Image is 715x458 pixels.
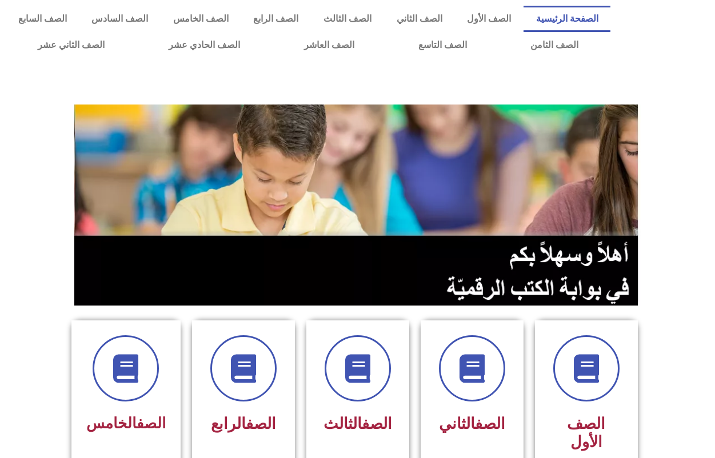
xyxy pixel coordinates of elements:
a: الصف العاشر [272,32,386,58]
span: الرابع [211,415,276,433]
a: الصف السابع [6,6,79,32]
a: الصف السادس [79,6,161,32]
span: الخامس [86,415,166,432]
span: الثاني [439,415,505,433]
a: الصف [362,415,392,433]
a: الصف الحادي عشر [137,32,272,58]
a: الصف الرابع [241,6,311,32]
a: الصف [246,415,276,433]
span: الثالث [323,415,392,433]
a: الصف الخامس [161,6,241,32]
a: الصف الثاني [384,6,455,32]
a: الصف الثالث [311,6,384,32]
span: الصف الأول [567,415,605,451]
a: الصف الثامن [499,32,611,58]
a: الصف الأول [454,6,524,32]
a: الصف التاسع [386,32,499,58]
a: الصف [137,415,166,432]
a: الصف الثاني عشر [6,32,137,58]
a: الصف [475,415,505,433]
a: الصفحة الرئيسية [524,6,611,32]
